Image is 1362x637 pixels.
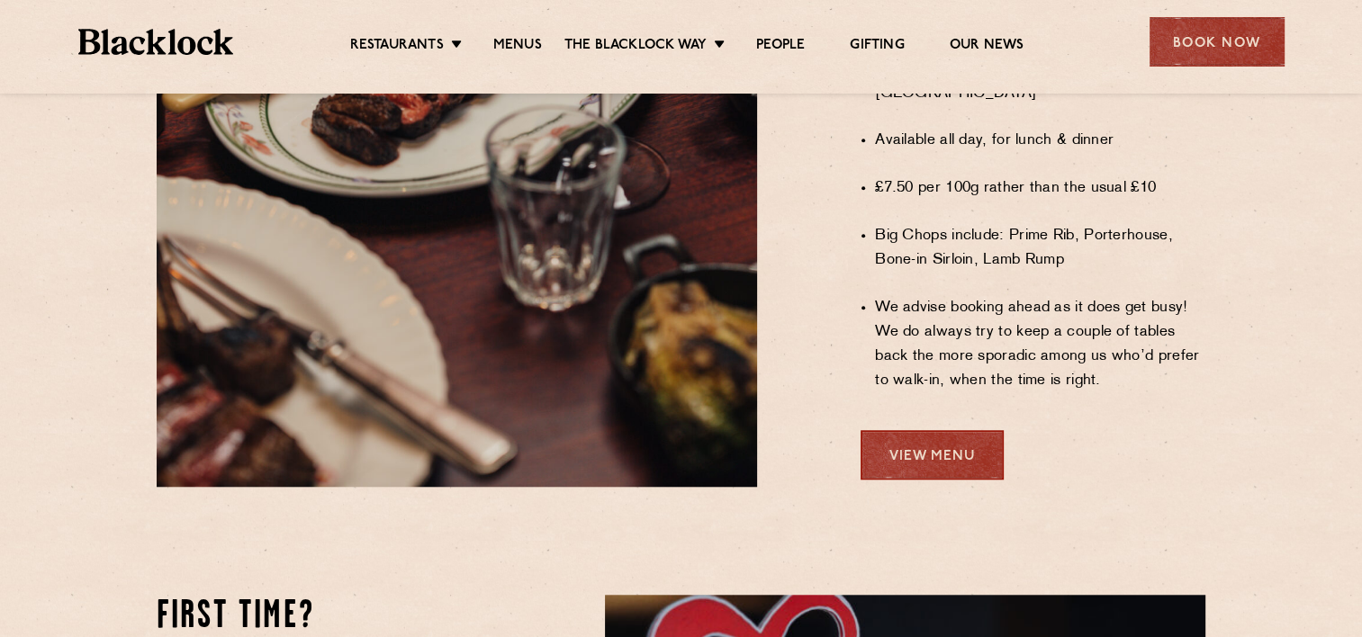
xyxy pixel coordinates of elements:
li: £7.50 per 100g rather than the usual £10 [875,176,1205,201]
a: Gifting [850,37,904,57]
a: Our News [950,37,1024,57]
div: Book Now [1150,17,1285,67]
img: BL_Textured_Logo-footer-cropped.svg [78,29,234,55]
li: Big Chops include: Prime Rib, Porterhouse, Bone-in Sirloin, Lamb Rump [875,224,1205,273]
li: Available all day, for lunch & dinner [875,129,1205,153]
a: People [756,37,805,57]
a: Restaurants [350,37,444,57]
a: Menus [493,37,542,57]
a: View Menu [861,430,1004,480]
a: The Blacklock Way [564,37,707,57]
li: We advise booking ahead as it does get busy! We do always try to keep a couple of tables back the... [875,296,1205,393]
